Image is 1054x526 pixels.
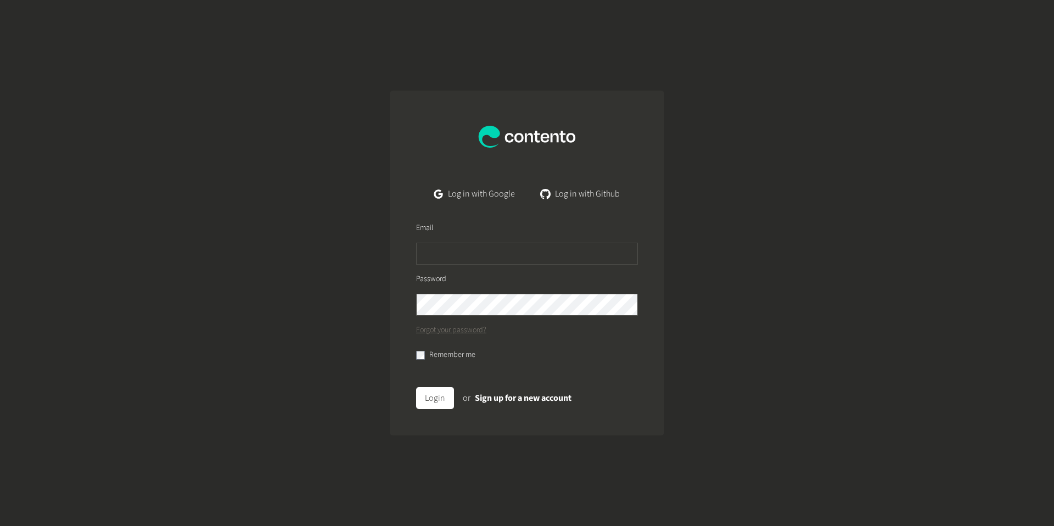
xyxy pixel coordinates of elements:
[425,183,524,205] a: Log in with Google
[475,392,571,404] a: Sign up for a new account
[416,222,433,234] label: Email
[429,349,475,361] label: Remember me
[416,273,446,285] label: Password
[463,392,470,404] span: or
[416,387,454,409] button: Login
[416,324,486,336] a: Forgot your password?
[532,183,629,205] a: Log in with Github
